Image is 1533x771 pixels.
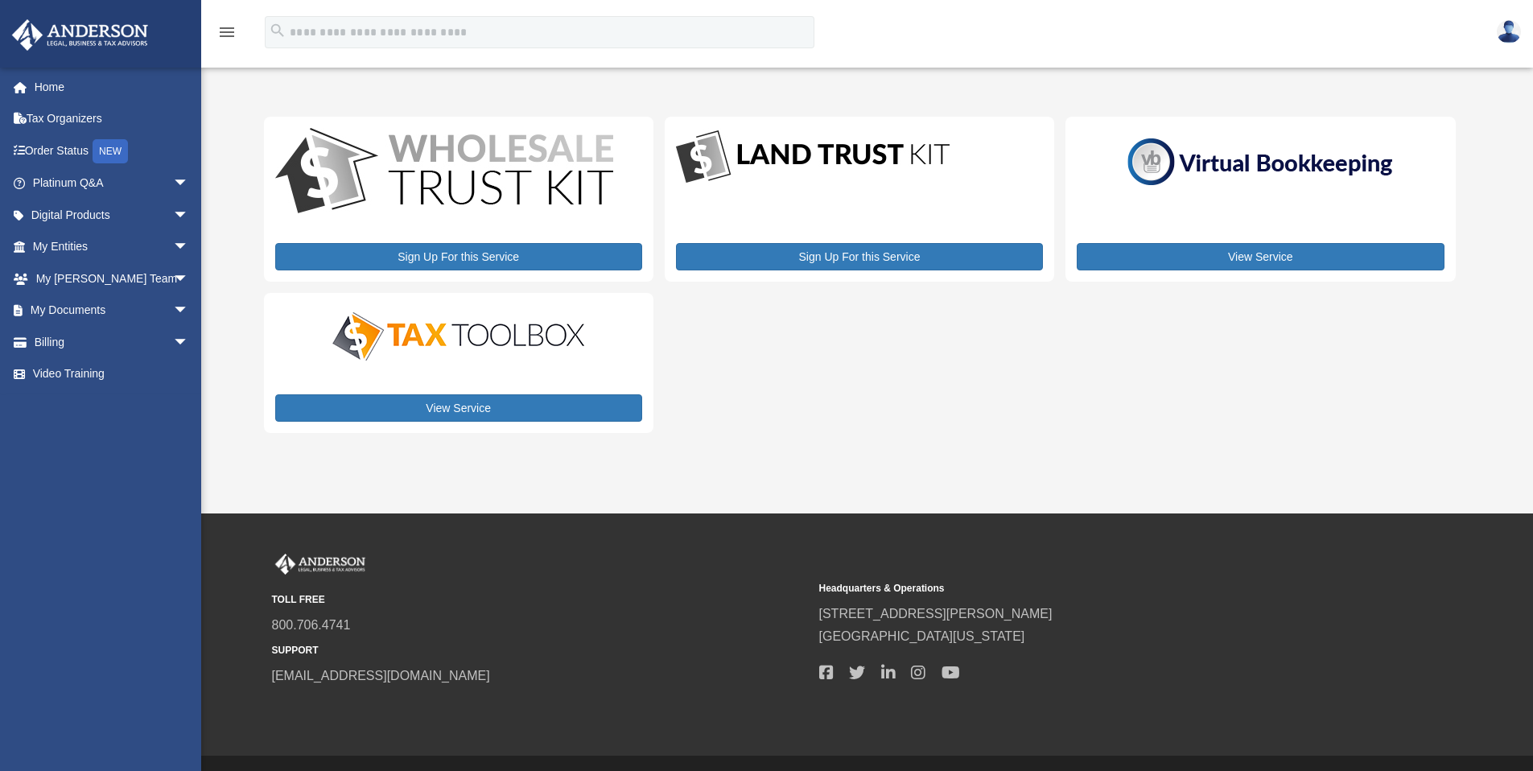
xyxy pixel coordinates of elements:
span: arrow_drop_down [173,295,205,328]
a: menu [217,28,237,42]
a: View Service [275,394,642,422]
span: arrow_drop_down [173,167,205,200]
img: LandTrust_lgo-1.jpg [676,128,950,187]
img: Anderson Advisors Platinum Portal [272,554,369,575]
a: Sign Up For this Service [275,243,642,270]
a: Billingarrow_drop_down [11,326,213,358]
a: View Service [1077,243,1444,270]
a: [STREET_ADDRESS][PERSON_NAME] [819,607,1053,621]
a: 800.706.4741 [272,618,351,632]
span: arrow_drop_down [173,199,205,232]
a: Platinum Q&Aarrow_drop_down [11,167,213,200]
i: menu [217,23,237,42]
a: Order StatusNEW [11,134,213,167]
img: WS-Trust-Kit-lgo-1.jpg [275,128,613,217]
span: arrow_drop_down [173,262,205,295]
a: My Documentsarrow_drop_down [11,295,213,327]
a: [EMAIL_ADDRESS][DOMAIN_NAME] [272,669,490,682]
a: My Entitiesarrow_drop_down [11,231,213,263]
small: Headquarters & Operations [819,580,1355,597]
small: SUPPORT [272,642,808,659]
a: Tax Organizers [11,103,213,135]
img: User Pic [1497,20,1521,43]
a: Digital Productsarrow_drop_down [11,199,205,231]
span: arrow_drop_down [173,231,205,264]
a: Video Training [11,358,213,390]
a: Sign Up For this Service [676,243,1043,270]
div: NEW [93,139,128,163]
span: arrow_drop_down [173,326,205,359]
a: [GEOGRAPHIC_DATA][US_STATE] [819,629,1025,643]
small: TOLL FREE [272,592,808,608]
img: Anderson Advisors Platinum Portal [7,19,153,51]
i: search [269,22,286,39]
a: Home [11,71,213,103]
a: My [PERSON_NAME] Teamarrow_drop_down [11,262,213,295]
